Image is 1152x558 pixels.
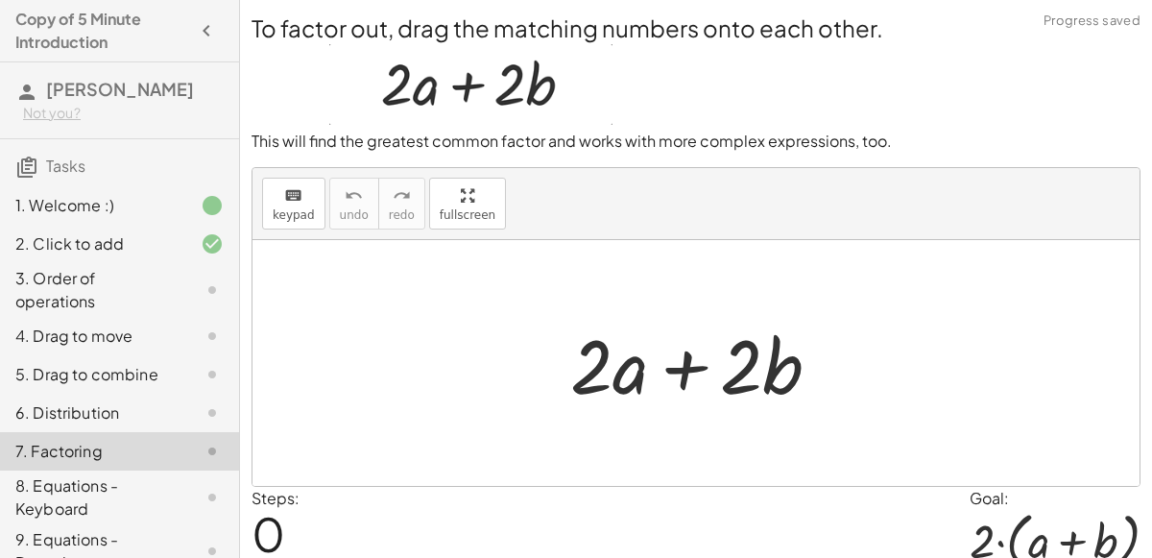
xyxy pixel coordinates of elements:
[329,178,379,230] button: undoundo
[252,131,1140,153] p: This will find the greatest common factor and works with more complex expressions, too.
[252,12,1140,44] h2: To factor out, drag the matching numbers onto each other.
[15,194,170,217] div: 1. Welcome :)
[201,401,224,425] i: Task not started.
[284,184,302,207] i: keyboard
[340,208,369,222] span: undo
[46,156,85,176] span: Tasks
[201,325,224,348] i: Task not started.
[273,208,315,222] span: keypad
[15,440,170,463] div: 7. Factoring
[393,184,411,207] i: redo
[15,363,170,386] div: 5. Drag to combine
[970,487,1140,510] div: Goal:
[1044,12,1140,31] span: Progress saved
[15,401,170,425] div: 6. Distribution
[252,488,300,508] label: Steps:
[15,267,170,313] div: 3. Order of operations
[201,232,224,255] i: Task finished and correct.
[23,104,224,123] div: Not you?
[378,178,425,230] button: redoredo
[15,8,189,54] h4: Copy of 5 Minute Introduction
[201,279,224,302] i: Task not started.
[429,178,506,230] button: fullscreen
[201,363,224,386] i: Task not started.
[201,440,224,463] i: Task not started.
[46,78,194,100] span: [PERSON_NAME]
[15,474,170,521] div: 8. Equations - Keyboard
[389,208,415,222] span: redo
[201,194,224,217] i: Task finished.
[15,325,170,348] div: 4. Drag to move
[15,232,170,255] div: 2. Click to add
[440,208,495,222] span: fullscreen
[329,44,612,125] img: 3377f121076139ece68a6080b70b10c2af52822142e68bb6169fbb7008498492.gif
[262,178,325,230] button: keyboardkeypad
[201,486,224,509] i: Task not started.
[345,184,363,207] i: undo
